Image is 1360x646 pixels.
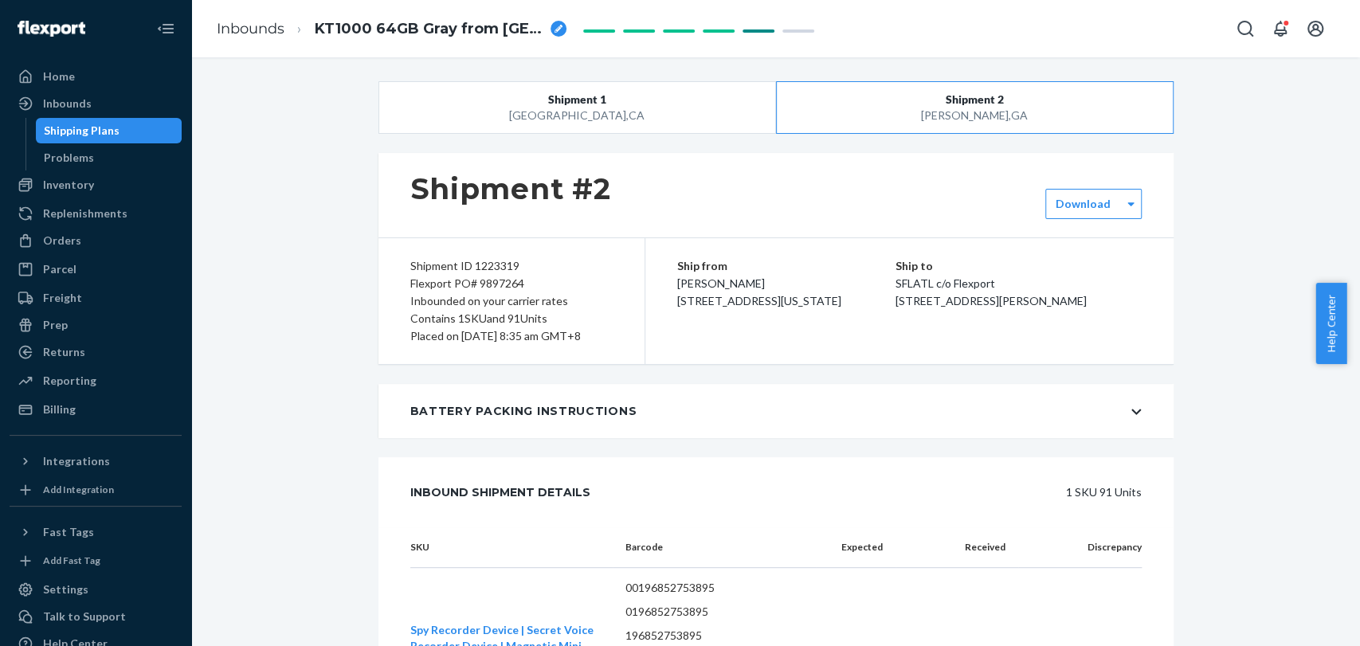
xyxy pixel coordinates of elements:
[43,69,75,84] div: Home
[1299,13,1331,45] button: Open account menu
[43,609,126,624] div: Talk to Support
[1315,283,1346,364] button: Help Center
[44,150,94,166] div: Problems
[10,448,182,474] button: Integrations
[1018,527,1141,568] th: Discrepancy
[410,327,613,345] div: Placed on [DATE] 8:35 am GMT+8
[43,344,85,360] div: Returns
[410,275,613,292] div: Flexport PO# 9897264
[410,310,613,327] div: Contains 1 SKU and 91 Units
[43,206,127,221] div: Replenishments
[10,368,182,393] a: Reporting
[378,81,776,134] button: Shipment 1[GEOGRAPHIC_DATA],CA
[776,81,1174,134] button: Shipment 2[PERSON_NAME],GA
[43,261,76,277] div: Parcel
[548,92,606,108] span: Shipment 1
[896,527,1018,568] th: Received
[410,476,590,508] div: Inbound Shipment Details
[896,275,1142,292] p: SFLATL c/o Flexport
[43,581,88,597] div: Settings
[896,257,1142,275] p: Ship to
[10,256,182,282] a: Parcel
[677,276,841,307] span: [PERSON_NAME] [STREET_ADDRESS][US_STATE]
[43,554,100,567] div: Add Fast Tag
[410,292,613,310] div: Inbounded on your carrier rates
[1264,13,1296,45] button: Open notifications
[43,317,68,333] div: Prep
[36,145,182,170] a: Problems
[946,92,1004,108] span: Shipment 2
[315,19,544,40] span: KT1000 64GB Gray from China
[10,397,182,422] a: Billing
[10,91,182,116] a: Inbounds
[36,118,182,143] a: Shipping Plans
[677,257,896,275] p: Ship from
[10,339,182,365] a: Returns
[10,172,182,198] a: Inventory
[625,628,803,644] p: 196852753895
[10,480,182,499] a: Add Integration
[10,201,182,226] a: Replenishments
[816,527,896,568] th: Expected
[410,403,637,419] div: Battery Packing Instructions
[613,527,816,568] th: Barcode
[625,580,803,596] p: 00196852753895
[43,483,114,496] div: Add Integration
[1056,196,1111,212] label: Download
[10,312,182,338] a: Prep
[896,294,1087,307] span: [STREET_ADDRESS][PERSON_NAME]
[217,20,284,37] a: Inbounds
[10,604,182,629] a: Talk to Support
[43,233,81,249] div: Orders
[43,453,110,469] div: Integrations
[43,401,76,417] div: Billing
[10,285,182,311] a: Freight
[10,228,182,253] a: Orders
[43,96,92,112] div: Inbounds
[410,257,613,275] div: Shipment ID 1223319
[410,527,613,568] th: SKU
[418,108,735,123] div: [GEOGRAPHIC_DATA] , CA
[18,21,85,37] img: Flexport logo
[625,604,803,620] p: 0196852753895
[1229,13,1261,45] button: Open Search Box
[10,64,182,89] a: Home
[816,108,1133,123] div: [PERSON_NAME] , GA
[150,13,182,45] button: Close Navigation
[44,123,120,139] div: Shipping Plans
[204,6,579,53] ol: breadcrumbs
[43,177,94,193] div: Inventory
[10,577,182,602] a: Settings
[43,373,96,389] div: Reporting
[410,172,611,206] h1: Shipment #2
[626,476,1142,508] div: 1 SKU 91 Units
[10,551,182,570] a: Add Fast Tag
[43,524,94,540] div: Fast Tags
[43,290,82,306] div: Freight
[10,519,182,545] button: Fast Tags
